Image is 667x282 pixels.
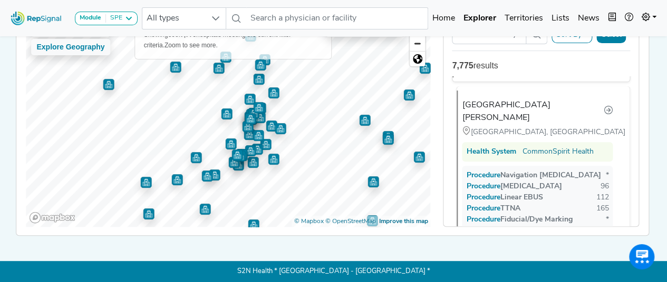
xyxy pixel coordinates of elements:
div: Map marker [259,54,270,65]
div: Map marker [266,120,277,132]
a: Map feedback [379,218,428,225]
button: Reset bearing to north [410,51,425,66]
canvas: Map [26,15,436,233]
div: LDCT Screening [466,225,555,236]
div: Map marker [231,149,243,160]
div: Map marker [382,131,393,142]
div: [MEDICAL_DATA] [466,181,562,192]
div: Map marker [368,176,379,187]
a: Mapbox [294,218,324,225]
strong: Module [80,15,101,21]
div: 112 [596,192,608,203]
a: News [574,8,604,29]
span: All types [142,8,206,29]
div: Map marker [260,139,271,150]
div: Map marker [366,215,378,226]
div: Map marker [171,174,182,185]
a: CommonSpirit Health [522,146,593,157]
div: Map marker [255,59,266,70]
div: Navigation [MEDICAL_DATA] [466,170,601,181]
div: Map marker [201,170,212,182]
div: Map marker [275,123,286,134]
span: Procedure [477,183,500,190]
div: Map marker [140,177,151,188]
div: Map marker [359,115,370,126]
div: Map marker [245,145,256,156]
p: S2N Health * [GEOGRAPHIC_DATA] - [GEOGRAPHIC_DATA] * [40,261,628,282]
button: Intel Book [604,8,621,29]
div: Map marker [413,152,424,163]
div: Map marker [245,113,256,124]
div: Map marker [234,150,245,162]
div: Map marker [253,130,264,141]
div: Map marker [246,114,257,125]
div: Map marker [209,169,220,180]
div: SPE [106,14,122,23]
div: Map marker [247,157,258,168]
a: Home [428,8,459,29]
div: 96 [600,181,608,192]
div: Map marker [268,154,279,165]
div: Linear EBUS [466,192,543,203]
div: Map marker [244,129,255,140]
div: Map marker [170,62,181,73]
div: TTNA [466,203,520,214]
div: Map marker [255,103,266,114]
a: Go to hospital profile [603,105,613,118]
button: Zoom out [410,36,425,51]
span: Procedure [477,205,500,213]
strong: 7,775 [452,61,473,70]
div: Map marker [253,74,264,85]
div: [GEOGRAPHIC_DATA], [GEOGRAPHIC_DATA] [462,126,613,138]
div: Map marker [245,108,257,120]
a: Territories [500,8,547,29]
span: Procedure [477,216,500,224]
button: ModuleSPE [75,12,138,25]
button: Explore Geography [31,39,111,55]
div: 165 [596,203,608,214]
div: Map marker [403,89,414,100]
a: Explorer [459,8,500,29]
div: Map marker [253,102,264,113]
span: Procedure [477,172,500,179]
div: Map marker [248,219,259,230]
div: Map marker [143,208,154,219]
div: Map marker [190,152,201,163]
div: 2,377 [590,225,608,236]
div: Map marker [236,149,247,160]
div: Map marker [382,134,393,145]
div: Map marker [244,112,255,123]
input: Search a physician or facility [246,7,428,29]
div: Map marker [199,204,210,215]
div: Map marker [254,112,265,123]
div: Fiducial/Dye Marking [466,214,572,225]
div: Map marker [244,94,255,105]
span: Procedure [477,194,500,202]
div: Map marker [245,114,256,125]
a: OpenStreetMap [325,218,376,225]
div: Map marker [242,121,253,132]
a: Lists [547,8,574,29]
div: [GEOGRAPHIC_DATA][PERSON_NAME] [462,99,603,124]
div: Map marker [248,108,259,119]
div: Map marker [236,150,247,161]
div: Map marker [419,63,430,74]
div: Map marker [233,159,244,170]
div: Map marker [252,144,263,155]
div: Map marker [103,79,114,90]
div: results [452,59,630,72]
div: Map marker [213,63,224,74]
div: Health System [466,146,516,157]
div: Map marker [220,52,231,63]
a: Mapbox logo [29,211,75,224]
div: Map marker [228,157,239,168]
div: Map marker [225,138,236,149]
span: Reset zoom [410,52,425,66]
span: Zoom to see more. [165,42,218,49]
div: Map marker [220,107,233,119]
div: Map marker [268,87,279,98]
